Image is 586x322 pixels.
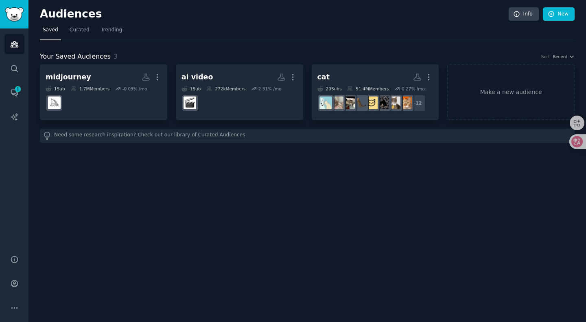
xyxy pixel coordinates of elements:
[176,64,303,120] a: ai video1Sub272kMembers2.31% /moaivideo
[40,129,575,143] div: Need some research inspiration? Check out our library of
[70,26,90,34] span: Curated
[312,64,439,120] a: cat20Subs51.4MMembers0.27% /mo+12OneOrangeBraincelllegalcatadvicecatsinbedsdanglersbengalcatsFera...
[317,72,330,82] div: cat
[541,54,550,59] div: Sort
[388,96,400,109] img: legalcatadvice
[553,54,567,59] span: Recent
[184,96,196,109] img: aivideo
[14,86,22,92] span: 1
[48,96,61,109] img: midjourney
[447,64,575,120] a: Make a new audience
[402,86,425,92] div: 0.27 % /mo
[206,86,245,92] div: 272k Members
[67,24,92,40] a: Curated
[101,26,122,34] span: Trending
[409,94,426,112] div: + 12
[365,96,378,109] img: danglers
[98,24,125,40] a: Trending
[46,86,65,92] div: 1 Sub
[71,86,109,92] div: 1.7M Members
[114,53,118,60] span: 3
[331,96,343,109] img: CatTaps
[258,86,282,92] div: 2.31 % /mo
[122,86,147,92] div: -0.03 % /mo
[347,86,389,92] div: 51.4M Members
[342,96,355,109] img: Feral_Cats
[354,96,366,109] img: bengalcats
[317,86,342,92] div: 20 Sub s
[40,64,167,120] a: midjourney1Sub1.7MMembers-0.03% /momidjourney
[376,96,389,109] img: catsinbeds
[4,83,24,103] a: 1
[43,26,58,34] span: Saved
[543,7,575,21] a: New
[181,86,201,92] div: 1 Sub
[181,72,213,82] div: ai video
[399,96,412,109] img: OneOrangeBraincell
[319,96,332,109] img: CatSlaps
[40,8,509,21] h2: Audiences
[46,72,91,82] div: midjourney
[5,7,24,22] img: GummySearch logo
[509,7,539,21] a: Info
[40,52,111,62] span: Your Saved Audiences
[40,24,61,40] a: Saved
[553,54,575,59] button: Recent
[198,131,245,140] a: Curated Audiences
